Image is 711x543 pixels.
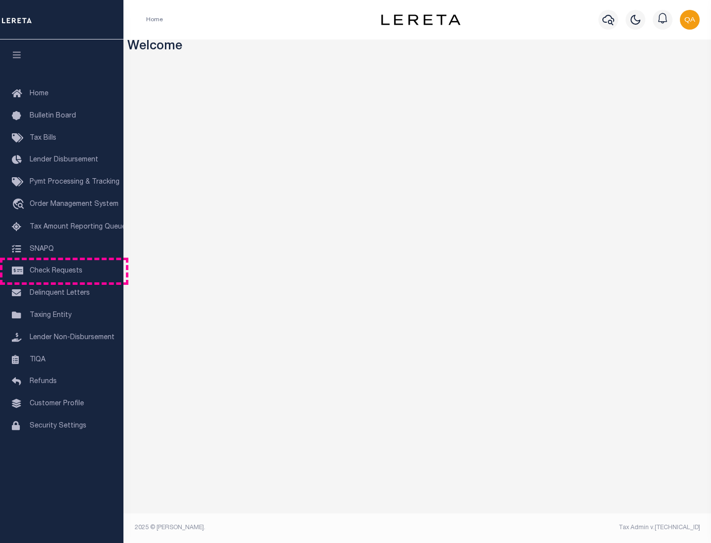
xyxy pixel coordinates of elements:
[381,14,460,25] img: logo-dark.svg
[30,334,115,341] span: Lender Non-Disbursement
[30,201,118,208] span: Order Management System
[30,312,72,319] span: Taxing Entity
[30,290,90,297] span: Delinquent Letters
[30,224,126,231] span: Tax Amount Reporting Queue
[30,245,54,252] span: SNAPQ
[12,198,28,211] i: travel_explore
[30,135,56,142] span: Tax Bills
[127,523,418,532] div: 2025 © [PERSON_NAME].
[30,400,84,407] span: Customer Profile
[30,378,57,385] span: Refunds
[30,90,48,97] span: Home
[146,15,163,24] li: Home
[425,523,700,532] div: Tax Admin v.[TECHNICAL_ID]
[30,356,45,363] span: TIQA
[127,39,708,55] h3: Welcome
[30,156,98,163] span: Lender Disbursement
[680,10,700,30] img: svg+xml;base64,PHN2ZyB4bWxucz0iaHR0cDovL3d3dy53My5vcmcvMjAwMC9zdmciIHBvaW50ZXItZXZlbnRzPSJub25lIi...
[30,268,82,274] span: Check Requests
[30,113,76,119] span: Bulletin Board
[30,423,86,429] span: Security Settings
[30,179,119,186] span: Pymt Processing & Tracking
